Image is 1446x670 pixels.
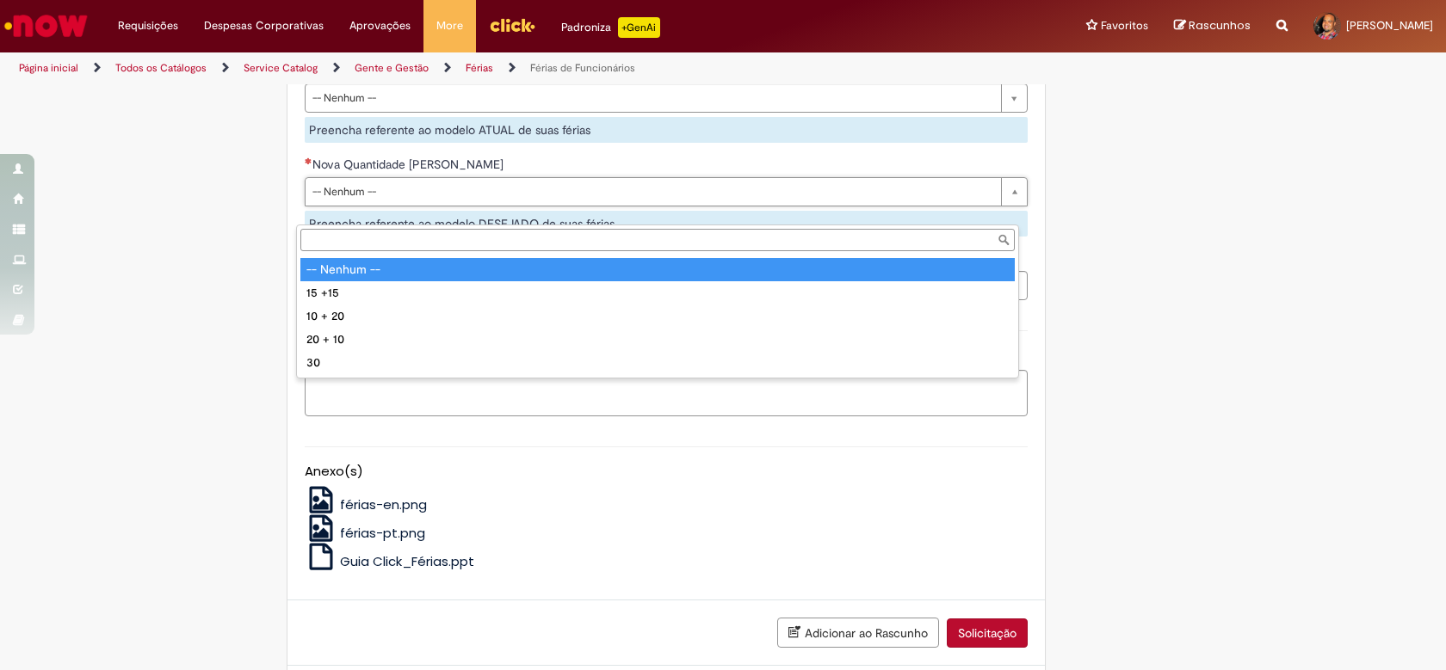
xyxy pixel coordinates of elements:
div: -- Nenhum -- [300,258,1015,281]
ul: Nova Quantidade de Dias de Gozo [297,255,1018,378]
div: 20 + 10 [300,328,1015,351]
div: 10 + 20 [300,304,1015,328]
div: 15 +15 [300,281,1015,304]
div: 30 [300,351,1015,374]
